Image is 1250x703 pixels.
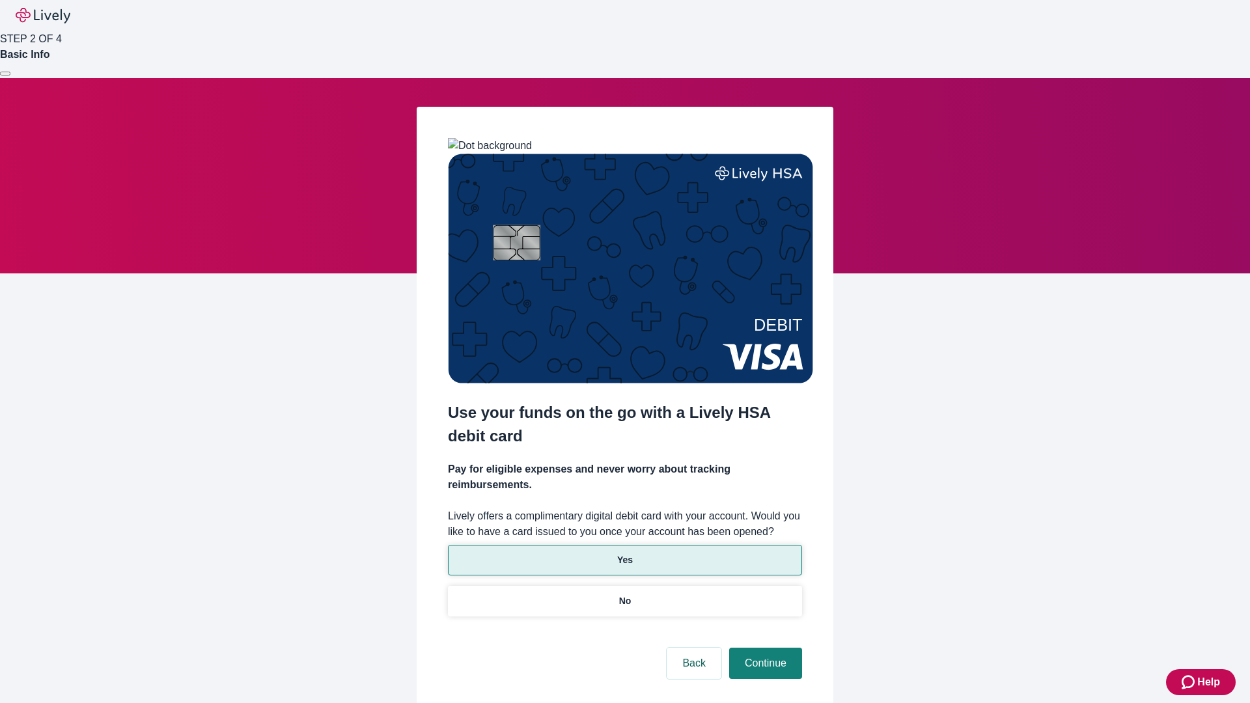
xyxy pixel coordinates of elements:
[448,138,532,154] img: Dot background
[448,586,802,616] button: No
[1197,674,1220,690] span: Help
[1182,674,1197,690] svg: Zendesk support icon
[448,545,802,575] button: Yes
[448,508,802,540] label: Lively offers a complimentary digital debit card with your account. Would you like to have a card...
[448,462,802,493] h4: Pay for eligible expenses and never worry about tracking reimbursements.
[1166,669,1236,695] button: Zendesk support iconHelp
[617,553,633,567] p: Yes
[448,401,802,448] h2: Use your funds on the go with a Lively HSA debit card
[667,648,721,679] button: Back
[729,648,802,679] button: Continue
[619,594,632,608] p: No
[448,154,813,383] img: Debit card
[16,8,70,23] img: Lively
